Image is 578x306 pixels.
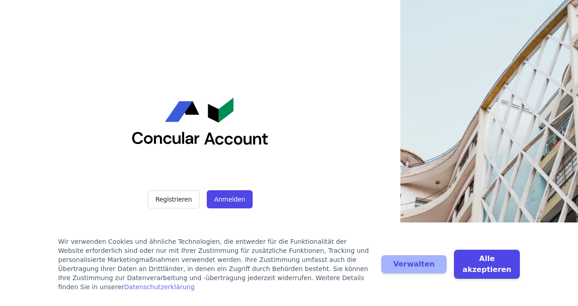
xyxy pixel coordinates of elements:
button: Verwalten [381,255,447,273]
button: Anmelden [207,190,252,208]
img: Concular [132,98,268,145]
div: Wir verwenden Cookies und ähnliche Technologien, die entweder für die Funktionalität der Website ... [58,237,370,291]
button: Alle akzeptieren [454,250,520,279]
a: Datenschutzerklärung [124,283,194,291]
button: Registrieren [148,190,199,208]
